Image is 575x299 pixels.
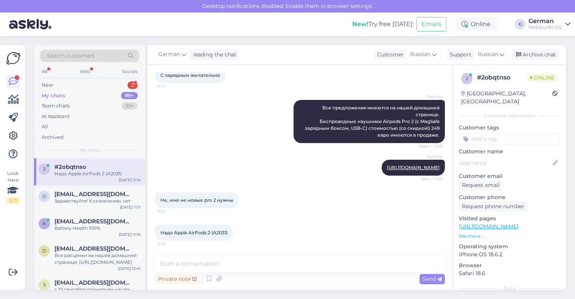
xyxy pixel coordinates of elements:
[54,164,86,170] span: #2obqtnso
[120,204,141,210] div: [DATE] 11:11
[42,248,46,254] span: d
[42,92,65,100] div: My chats
[459,124,560,132] p: Customer tags
[160,230,228,235] span: Надо Apple AirPods 2 (A2031)
[387,165,440,170] a: [URL][DOMAIN_NAME]
[157,209,186,214] span: 11:21
[459,133,560,145] input: Add a tag
[459,172,560,180] p: Customer email
[459,285,560,292] div: Extra
[155,274,200,284] div: Private note
[459,233,560,240] p: See more ...
[459,215,560,223] p: Visited pages
[459,269,560,277] p: Safari 18.6
[157,84,186,89] span: 11:17
[42,102,70,110] div: Team chats
[414,154,443,159] span: German
[127,81,138,89] div: 2
[54,198,141,204] div: Здравствуйте! К сожалению, нет
[352,20,368,28] b: New!
[466,76,468,81] span: 2
[42,81,53,89] div: New
[121,102,138,110] div: 99+
[374,51,404,59] div: Customer
[54,225,141,232] div: Battery Health 100%
[414,143,443,149] span: Seen ✓ 11:20
[478,50,498,59] span: Russian
[54,279,133,286] span: skomarova01@gmail.com
[459,223,518,230] a: [URL][DOMAIN_NAME]
[54,191,133,198] span: daniilmolo@mail.ru
[40,67,49,76] div: All
[6,197,20,204] div: 2 / 3
[54,252,141,266] div: Все расценки на нашей домашней странице: [URL][DOMAIN_NAME]
[528,24,562,30] div: Mobipunkt OÜ
[160,72,220,78] span: С зарядным желательно
[119,232,141,237] div: [DATE] 11:10
[119,177,141,183] div: [DATE] 11:14
[461,90,552,106] div: [GEOGRAPHIC_DATA], [GEOGRAPHIC_DATA]
[42,113,70,120] div: AI Assistant
[459,262,560,269] p: Browser
[459,112,560,119] div: Customer information
[160,197,233,203] span: Не, мне не новые pro 2 нужны
[121,92,138,100] div: 99+
[511,50,559,60] div: Archive chat
[414,176,443,182] span: Seen ✓ 11:21
[54,245,133,252] span: dudeme@live.ru
[352,20,413,29] div: Try free [DATE]:
[42,123,48,131] div: All
[42,134,64,141] div: Archived
[305,105,441,138] span: Все предложения имеются на нашей домашней странице. Беспроводные наушники Airpods Pro 2 (с MagSaf...
[42,193,46,199] span: d
[459,243,560,251] p: Operating system
[54,170,141,177] div: Надо Apple AirPods 2 (A2031)
[159,50,180,59] span: German
[54,218,133,225] span: ksenyaglenn@gmail.com
[447,51,471,59] div: Support
[527,73,558,82] span: Online
[416,17,446,31] button: Emails
[190,51,236,59] div: leading the chat
[459,159,551,167] input: Add name
[459,193,560,201] p: Customer phone
[515,19,525,30] div: G
[43,282,46,288] span: s
[47,52,95,60] span: Search customers
[459,180,503,190] div: Request email
[410,50,430,59] span: Russian
[528,18,570,30] a: GermanMobipunkt OÜ
[459,148,560,156] p: Customer name
[43,166,46,172] span: 2
[477,73,527,82] div: # 2obqtnso
[414,94,443,100] span: German
[118,266,141,271] div: [DATE] 12:41
[157,241,186,247] span: 11:22
[455,17,497,31] div: Online
[78,67,92,76] div: Web
[121,67,139,76] div: Socials
[528,18,562,24] div: German
[79,147,100,154] span: My chats
[6,170,20,204] div: Look Here
[43,221,46,226] span: k
[423,276,442,282] span: Send
[459,201,527,212] div: Request phone number
[6,51,20,65] img: Askly Logo
[459,251,560,259] p: iPhone OS 18.6.2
